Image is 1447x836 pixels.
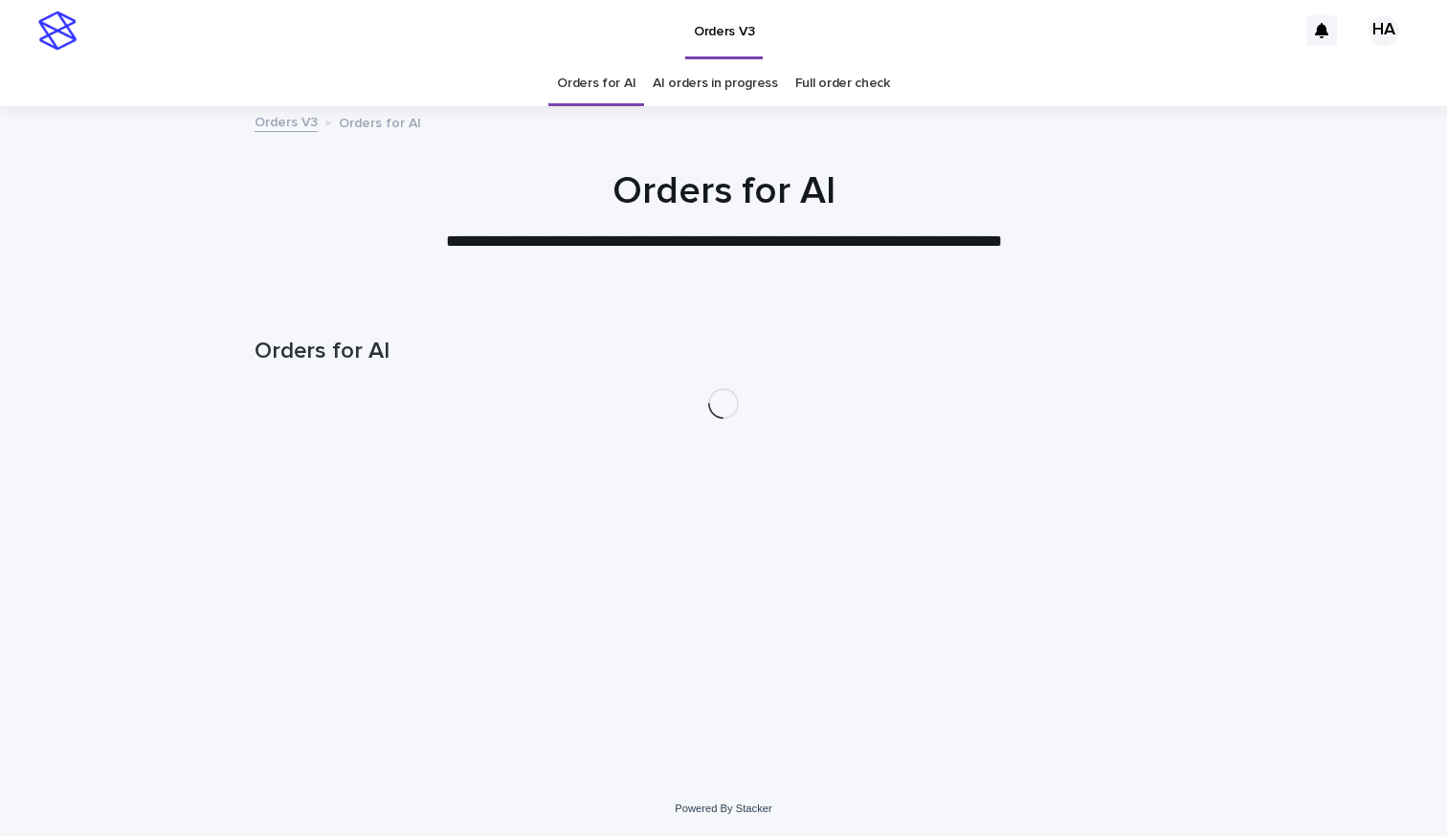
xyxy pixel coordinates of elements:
a: Orders for AI [557,61,635,106]
a: Full order check [795,61,890,106]
div: HA [1369,15,1399,46]
a: Orders V3 [255,110,318,132]
p: Orders for AI [339,111,421,132]
a: AI orders in progress [653,61,778,106]
h1: Orders for AI [255,338,1192,365]
h1: Orders for AI [255,168,1192,214]
a: Powered By Stacker [675,803,771,814]
img: stacker-logo-s-only.png [38,11,77,50]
